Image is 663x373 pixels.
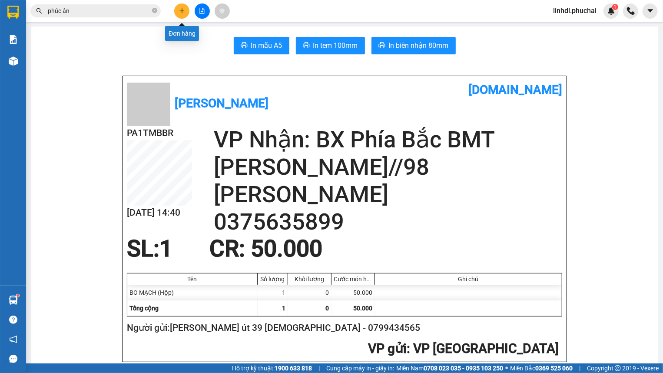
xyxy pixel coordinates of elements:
div: BX Phía Bắc BMT [109,7,196,28]
h2: : VP [GEOGRAPHIC_DATA] [127,340,559,358]
strong: 0369 525 060 [535,365,573,372]
h2: VP Nhận: BX Phía Bắc BMT [214,126,562,153]
span: message [9,355,17,363]
div: Số lượng [260,276,285,283]
button: file-add [195,3,210,19]
div: BO MẠCH (Hộp) [127,285,258,300]
button: caret-down [643,3,658,19]
span: search [36,8,42,14]
img: logo-vxr [7,6,19,19]
h2: Người gửi: [PERSON_NAME] út 39 [DEMOGRAPHIC_DATA] - 0799434565 [127,321,559,335]
div: 50.000 [331,285,375,300]
h2: [PERSON_NAME]//98 [PERSON_NAME] [214,153,562,208]
div: 1 [258,285,288,300]
button: printerIn tem 100mm [296,37,365,54]
div: 0799434565 [7,49,103,61]
span: In tem 100mm [313,40,358,51]
img: phone-icon [627,7,635,15]
span: 50.000 [353,305,372,312]
h2: 0375635899 [214,208,562,236]
span: In biên nhận 80mm [389,40,449,51]
span: In mẫu A5 [251,40,282,51]
sup: 1 [612,4,618,10]
button: printerIn biên nhận 80mm [371,37,456,54]
span: ⚪️ [505,366,508,370]
span: copyright [615,365,621,371]
img: warehouse-icon [9,57,18,66]
span: file-add [199,8,205,14]
div: Khối lượng [290,276,329,283]
span: close-circle [152,7,157,15]
span: | [318,363,320,373]
span: Cung cấp máy in - giấy in: [326,363,394,373]
span: notification [9,335,17,343]
div: 0375635899 [109,49,196,61]
span: 1 [159,235,172,262]
img: solution-icon [9,35,18,44]
div: [PERSON_NAME] út 39 [DEMOGRAPHIC_DATA] [7,28,103,49]
span: close-circle [152,8,157,13]
span: Gửi: [7,8,21,17]
span: SL: [127,235,159,262]
div: Tên [129,276,255,283]
div: Ghi chú [377,276,560,283]
b: [DOMAIN_NAME] [468,83,562,97]
img: warehouse-icon [9,296,18,305]
span: Nhận: [109,8,130,17]
span: 0 [325,305,329,312]
span: 1 [613,4,617,10]
div: Cước món hàng [334,276,372,283]
div: [PERSON_NAME]//98 [PERSON_NAME] [109,28,196,49]
b: [PERSON_NAME] [175,96,269,110]
input: Tìm tên, số ĐT hoặc mã đơn [48,6,150,16]
span: CR : 50.000 [209,235,322,262]
button: plus [174,3,189,19]
span: plus [179,8,185,14]
img: icon-new-feature [607,7,615,15]
div: VP [GEOGRAPHIC_DATA] [7,7,103,28]
span: Tổng cộng [129,305,159,312]
span: question-circle [9,316,17,324]
span: VP gửi [368,341,407,356]
h2: PA1TMBBR [127,126,192,140]
span: linhdl.phuchai [546,5,603,16]
span: | [579,363,580,373]
span: Miền Nam [396,363,503,373]
button: printerIn mẫu A5 [234,37,289,54]
strong: 0708 023 035 - 0935 103 250 [424,365,503,372]
span: 1 [282,305,285,312]
span: printer [303,42,310,50]
button: aim [215,3,230,19]
sup: 1 [17,294,19,297]
span: printer [378,42,385,50]
strong: 1900 633 818 [275,365,312,372]
span: Miền Bắc [510,363,573,373]
span: printer [241,42,248,50]
div: 0 [288,285,331,300]
span: caret-down [646,7,654,15]
span: aim [219,8,225,14]
h2: [DATE] 14:40 [127,206,192,220]
span: Hỗ trợ kỹ thuật: [232,363,312,373]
